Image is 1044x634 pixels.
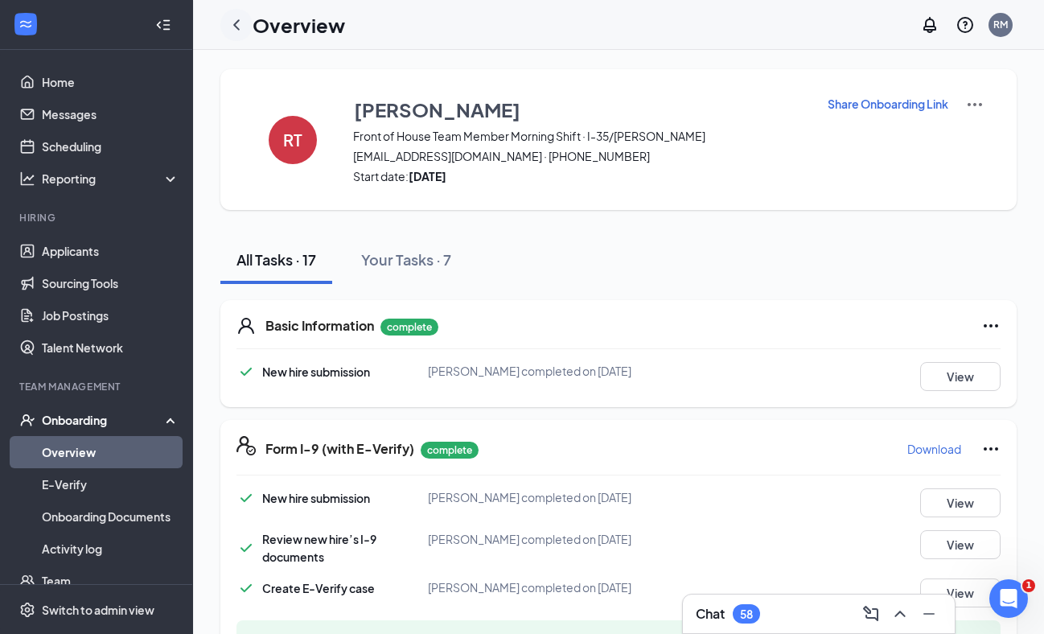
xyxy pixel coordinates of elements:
[353,168,807,184] span: Start date:
[827,95,949,113] button: Share Onboarding Link
[253,95,333,184] button: RT
[428,580,631,595] span: [PERSON_NAME] completed on [DATE]
[42,98,179,130] a: Messages
[907,441,961,457] p: Download
[19,211,176,224] div: Hiring
[981,439,1001,459] svg: Ellipses
[283,134,302,146] h4: RT
[42,602,154,618] div: Switch to admin view
[890,604,910,624] svg: ChevronUp
[858,601,884,627] button: ComposeMessage
[262,364,370,379] span: New hire submission
[42,299,179,331] a: Job Postings
[1022,579,1035,592] span: 1
[428,364,631,378] span: [PERSON_NAME] completed on [DATE]
[740,607,753,621] div: 58
[18,16,34,32] svg: WorkstreamLogo
[19,602,35,618] svg: Settings
[42,436,179,468] a: Overview
[262,581,375,595] span: Create E-Verify case
[906,436,962,462] button: Download
[354,96,520,123] h3: [PERSON_NAME]
[42,171,180,187] div: Reporting
[956,15,975,35] svg: QuestionInfo
[981,316,1001,336] svg: Ellipses
[236,436,256,455] svg: FormI9EVerifyIcon
[919,604,939,624] svg: Minimize
[262,491,370,505] span: New hire submission
[253,11,345,39] h1: Overview
[42,130,179,163] a: Scheduling
[353,128,807,144] span: Front of House Team Member Morning Shift · I-35/[PERSON_NAME]
[361,249,451,270] div: Your Tasks · 7
[42,235,179,267] a: Applicants
[920,15,939,35] svg: Notifications
[920,362,1001,391] button: View
[262,532,376,564] span: Review new hire’s I-9 documents
[236,362,256,381] svg: Checkmark
[861,604,881,624] svg: ComposeMessage
[696,605,725,623] h3: Chat
[265,317,374,335] h5: Basic Information
[42,412,166,428] div: Onboarding
[19,380,176,393] div: Team Management
[42,66,179,98] a: Home
[421,442,479,459] p: complete
[428,532,631,546] span: [PERSON_NAME] completed on [DATE]
[42,565,179,597] a: Team
[428,490,631,504] span: [PERSON_NAME] completed on [DATE]
[236,578,256,598] svg: Checkmark
[965,95,984,114] img: More Actions
[887,601,913,627] button: ChevronUp
[989,579,1028,618] iframe: Intercom live chat
[236,538,256,558] svg: Checkmark
[42,267,179,299] a: Sourcing Tools
[42,500,179,533] a: Onboarding Documents
[353,148,807,164] span: [EMAIL_ADDRESS][DOMAIN_NAME] · [PHONE_NUMBER]
[920,488,1001,517] button: View
[19,412,35,428] svg: UserCheck
[409,169,446,183] strong: [DATE]
[353,95,807,124] button: [PERSON_NAME]
[920,578,1001,607] button: View
[236,488,256,508] svg: Checkmark
[19,171,35,187] svg: Analysis
[993,18,1008,31] div: RM
[42,533,179,565] a: Activity log
[236,249,316,270] div: All Tasks · 17
[236,316,256,336] svg: User
[828,96,948,112] p: Share Onboarding Link
[265,440,414,458] h5: Form I-9 (with E-Verify)
[916,601,942,627] button: Minimize
[920,530,1001,559] button: View
[155,17,171,33] svg: Collapse
[42,331,179,364] a: Talent Network
[42,468,179,500] a: E-Verify
[380,319,438,336] p: complete
[227,15,246,35] svg: ChevronLeft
